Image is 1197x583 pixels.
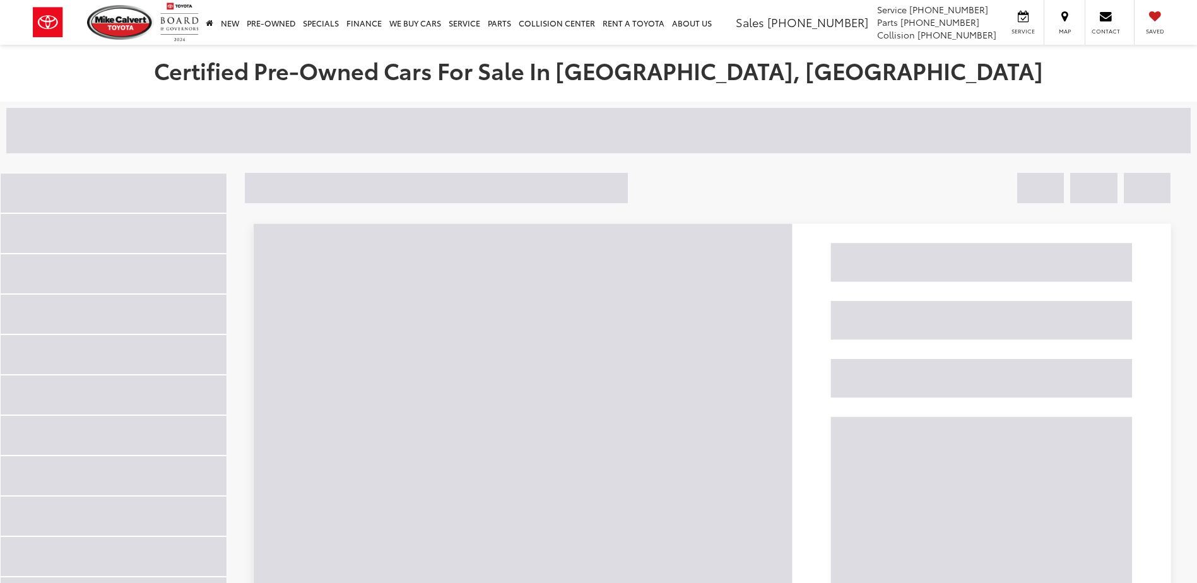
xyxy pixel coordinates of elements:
[877,28,915,41] span: Collision
[736,14,764,30] span: Sales
[1051,27,1078,35] span: Map
[900,16,979,28] span: [PHONE_NUMBER]
[877,3,907,16] span: Service
[87,5,154,40] img: Mike Calvert Toyota
[1141,27,1169,35] span: Saved
[909,3,988,16] span: [PHONE_NUMBER]
[877,16,898,28] span: Parts
[917,28,996,41] span: [PHONE_NUMBER]
[1009,27,1037,35] span: Service
[767,14,868,30] span: [PHONE_NUMBER]
[1092,27,1120,35] span: Contact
